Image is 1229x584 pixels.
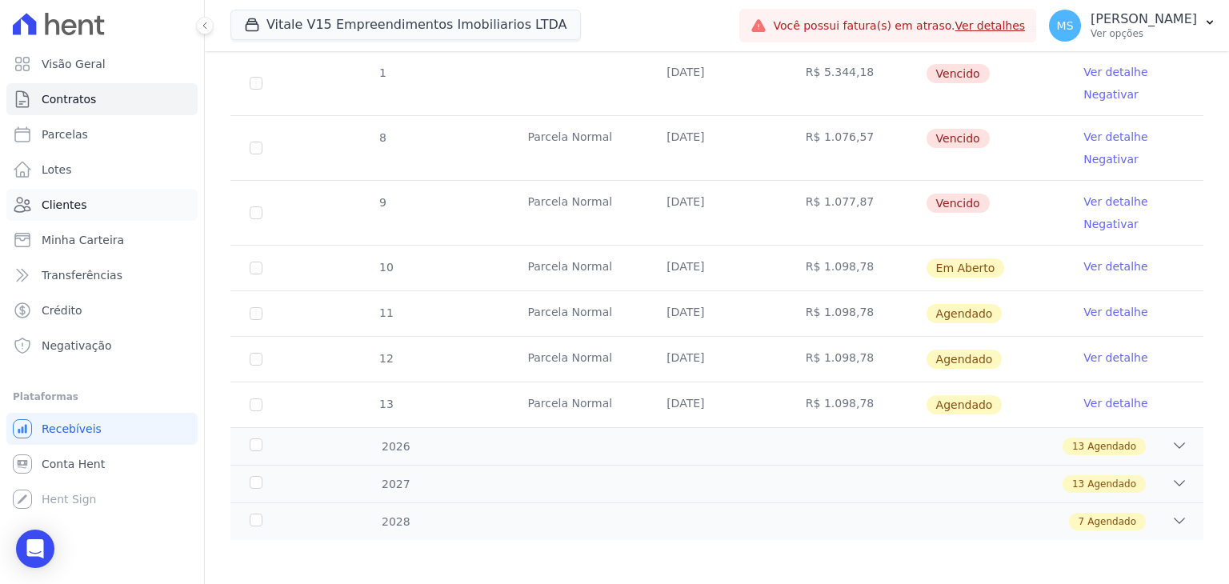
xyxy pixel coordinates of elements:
[787,382,926,427] td: R$ 1.098,78
[6,118,198,150] a: Parcelas
[787,51,926,115] td: R$ 5.344,18
[1079,514,1085,529] span: 7
[1083,258,1147,274] a: Ver detalhe
[42,456,105,472] span: Conta Hent
[1083,304,1147,320] a: Ver detalhe
[378,306,394,319] span: 11
[508,337,647,382] td: Parcela Normal
[250,307,262,320] input: default
[6,330,198,362] a: Negativação
[378,398,394,410] span: 13
[787,291,926,336] td: R$ 1.098,78
[927,129,990,148] span: Vencido
[1091,27,1197,40] p: Ver opções
[927,258,1005,278] span: Em Aberto
[6,154,198,186] a: Lotes
[42,302,82,318] span: Crédito
[1083,129,1147,145] a: Ver detalhe
[6,83,198,115] a: Contratos
[787,116,926,180] td: R$ 1.076,57
[647,291,787,336] td: [DATE]
[42,232,124,248] span: Minha Carteira
[1036,3,1229,48] button: MS [PERSON_NAME] Ver opções
[1072,477,1084,491] span: 13
[6,413,198,445] a: Recebíveis
[250,142,262,154] input: default
[647,181,787,245] td: [DATE]
[1083,218,1139,230] a: Negativar
[42,197,86,213] span: Clientes
[42,421,102,437] span: Recebíveis
[6,294,198,326] a: Crédito
[6,224,198,256] a: Minha Carteira
[927,194,990,213] span: Vencido
[1083,395,1147,411] a: Ver detalhe
[6,259,198,291] a: Transferências
[927,64,990,83] span: Vencido
[1091,11,1197,27] p: [PERSON_NAME]
[1057,20,1074,31] span: MS
[1083,350,1147,366] a: Ver detalhe
[647,382,787,427] td: [DATE]
[42,267,122,283] span: Transferências
[16,530,54,568] div: Open Intercom Messenger
[927,395,1003,414] span: Agendado
[1087,439,1136,454] span: Agendado
[1087,514,1136,529] span: Agendado
[927,350,1003,369] span: Agendado
[378,261,394,274] span: 10
[508,116,647,180] td: Parcela Normal
[42,162,72,178] span: Lotes
[508,246,647,290] td: Parcela Normal
[1083,194,1147,210] a: Ver detalhe
[42,338,112,354] span: Negativação
[647,246,787,290] td: [DATE]
[1072,439,1084,454] span: 13
[508,382,647,427] td: Parcela Normal
[1083,153,1139,166] a: Negativar
[1083,88,1139,101] a: Negativar
[927,304,1003,323] span: Agendado
[250,398,262,411] input: default
[1087,477,1136,491] span: Agendado
[250,262,262,274] input: default
[378,66,386,79] span: 1
[647,116,787,180] td: [DATE]
[42,91,96,107] span: Contratos
[6,48,198,80] a: Visão Geral
[787,246,926,290] td: R$ 1.098,78
[230,10,581,40] button: Vitale V15 Empreendimentos Imobiliarios LTDA
[787,181,926,245] td: R$ 1.077,87
[647,51,787,115] td: [DATE]
[378,196,386,209] span: 9
[6,189,198,221] a: Clientes
[647,337,787,382] td: [DATE]
[42,126,88,142] span: Parcelas
[250,206,262,219] input: default
[250,77,262,90] input: default
[787,337,926,382] td: R$ 1.098,78
[378,131,386,144] span: 8
[1083,64,1147,80] a: Ver detalhe
[6,448,198,480] a: Conta Hent
[42,56,106,72] span: Visão Geral
[378,352,394,365] span: 12
[508,291,647,336] td: Parcela Normal
[508,181,647,245] td: Parcela Normal
[955,19,1026,32] a: Ver detalhes
[13,387,191,406] div: Plataformas
[773,18,1025,34] span: Você possui fatura(s) em atraso.
[250,353,262,366] input: default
